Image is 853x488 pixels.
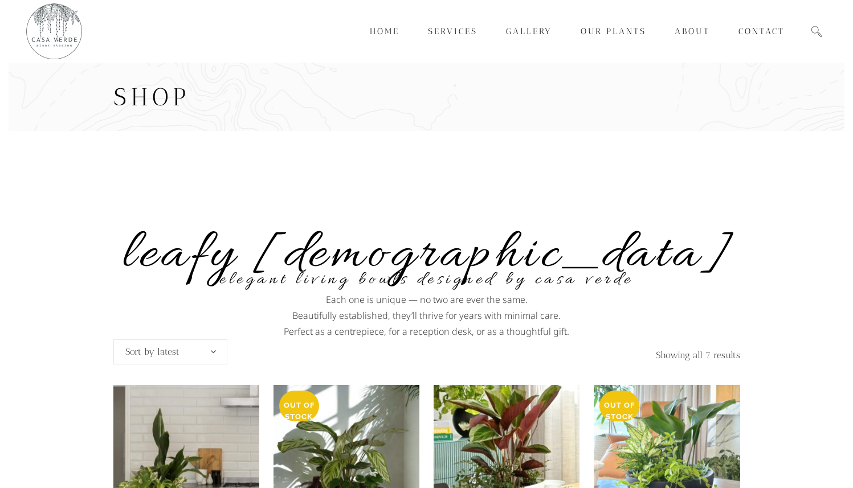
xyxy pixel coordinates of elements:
[114,340,227,364] span: Sort by latest
[113,339,227,364] span: Sort by latest
[506,26,552,36] span: Gallery
[738,26,785,36] span: Contact
[113,244,740,268] h4: Leafy [DEMOGRAPHIC_DATA]
[428,26,477,36] span: Services
[113,268,740,292] h4: Elegant living bowls designed by Casa Verde
[581,26,646,36] span: Our Plants
[113,292,740,339] p: Each one is unique — no two are ever the same. Beautifully established, they’ll thrive for years ...
[284,401,315,421] span: Out of stock
[113,83,190,112] span: Shop
[675,26,710,36] span: About
[370,26,399,36] span: Home
[427,339,740,374] p: Showing all 7 results
[604,401,635,421] span: Out of stock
